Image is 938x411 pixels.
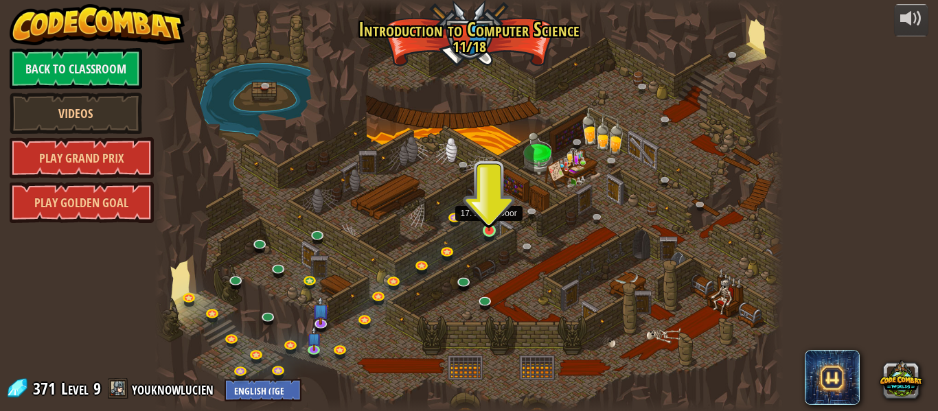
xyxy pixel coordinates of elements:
a: Play Grand Prix [10,137,154,178]
a: youknowlucien [132,377,218,399]
a: Videos [10,93,142,134]
span: 371 [33,377,60,399]
span: Level [61,377,89,400]
span: 9 [93,377,101,399]
a: Play Golden Goal [10,182,154,223]
img: level-banner-unstarted-subscriber.png [307,326,321,351]
img: level-banner-started.png [482,198,496,231]
a: Back to Classroom [10,48,142,89]
img: level-banner-unstarted-subscriber.png [312,296,329,325]
button: Adjust volume [894,4,928,36]
img: CodeCombat - Learn how to code by playing a game [10,4,185,45]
